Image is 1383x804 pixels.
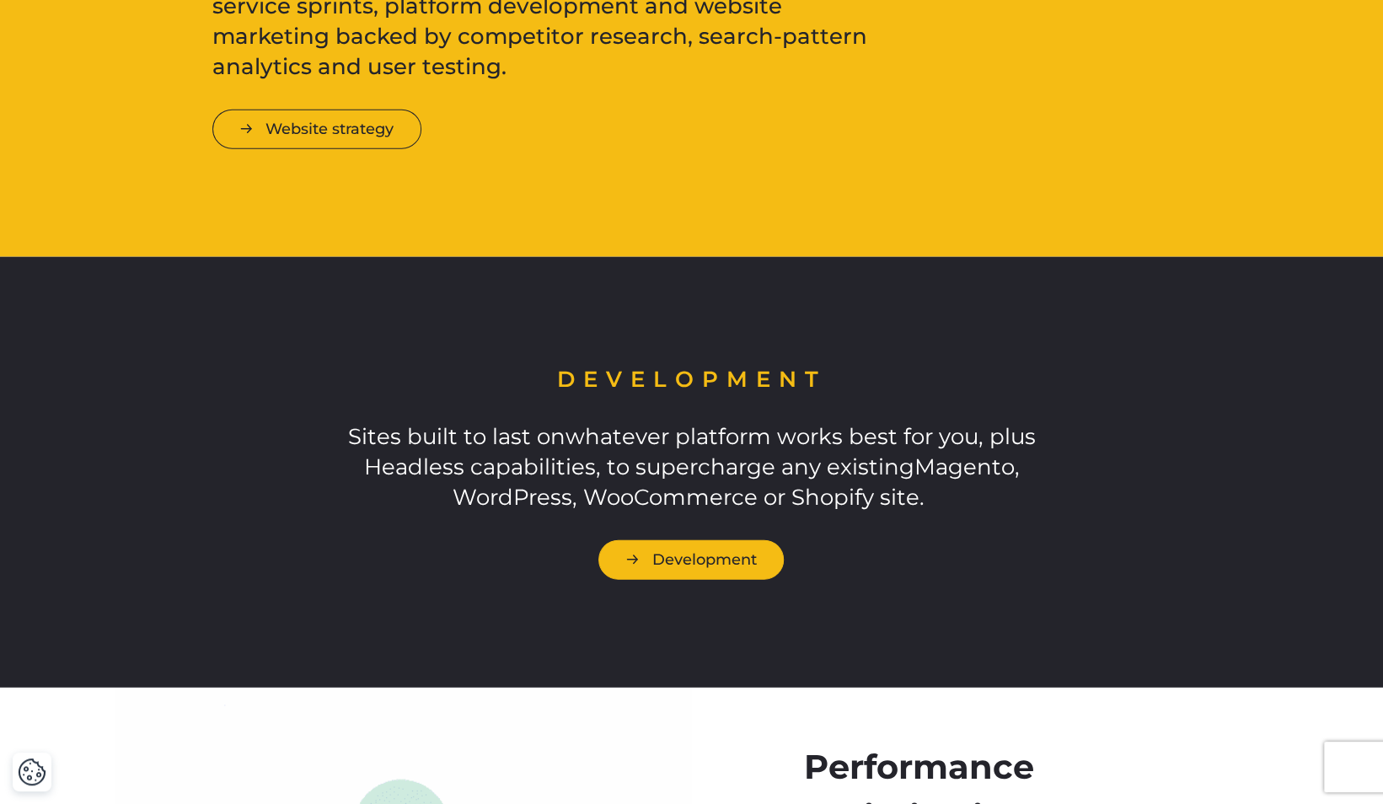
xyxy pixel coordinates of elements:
span: Development [556,366,826,393]
button: Cookie Settings [18,758,46,786]
a: Website strategy [212,110,421,149]
a: Development [598,540,784,580]
span: whatever platform works best for you, plus Headless capabilities, to supercharge any existing [363,423,1035,480]
span: Magento, WordPress, WooCommerce or Shopify site. [453,453,1020,511]
img: Revisit consent button [18,758,46,786]
span: Sites built to last on [347,423,565,450]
